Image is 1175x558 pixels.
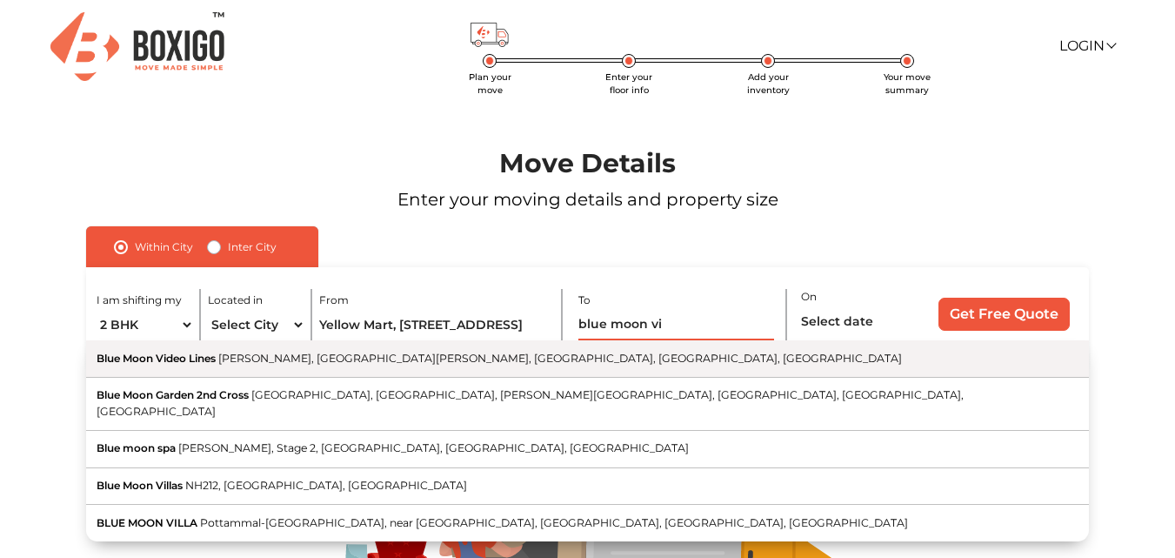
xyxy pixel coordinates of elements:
[801,306,917,337] input: Select date
[200,516,908,529] span: Pottammal-[GEOGRAPHIC_DATA], near [GEOGRAPHIC_DATA], [GEOGRAPHIC_DATA], [GEOGRAPHIC_DATA], [GEOGR...
[97,516,197,529] span: BLUE MOON VILLA
[86,505,1088,541] button: BLUE MOON VILLAPottammal-[GEOGRAPHIC_DATA], near [GEOGRAPHIC_DATA], [GEOGRAPHIC_DATA], [GEOGRAPHI...
[135,237,193,258] label: Within City
[97,388,964,418] span: [GEOGRAPHIC_DATA], [GEOGRAPHIC_DATA], [PERSON_NAME][GEOGRAPHIC_DATA], [GEOGRAPHIC_DATA], [GEOGRAP...
[1059,37,1115,54] a: Login
[97,388,249,401] span: Blue Moon Garden 2nd Cross
[97,352,216,365] span: Blue Moon Video Lines
[47,148,1128,179] h1: Move Details
[578,292,591,308] label: To
[86,378,1088,431] button: Blue Moon Garden 2nd Cross[GEOGRAPHIC_DATA], [GEOGRAPHIC_DATA], [PERSON_NAME][GEOGRAPHIC_DATA], [...
[86,431,1088,468] button: Blue moon spa[PERSON_NAME], Stage 2, [GEOGRAPHIC_DATA], [GEOGRAPHIC_DATA], [GEOGRAPHIC_DATA]
[97,441,176,454] span: Blue moon spa
[822,337,875,355] label: Is flexible?
[97,292,182,308] label: I am shifting my
[185,479,467,492] span: NH212, [GEOGRAPHIC_DATA], [GEOGRAPHIC_DATA]
[86,340,1088,378] button: Blue Moon Video Lines[PERSON_NAME], [GEOGRAPHIC_DATA][PERSON_NAME], [GEOGRAPHIC_DATA], [GEOGRAPHI...
[747,71,790,96] span: Add your inventory
[884,71,931,96] span: Your move summary
[47,186,1128,212] p: Enter your moving details and property size
[578,310,775,340] input: Locality
[801,289,817,305] label: On
[938,298,1070,331] input: Get Free Quote
[50,12,224,81] img: Boxigo
[469,71,511,96] span: Plan your move
[208,292,263,308] label: Located in
[218,352,902,365] span: [PERSON_NAME], [GEOGRAPHIC_DATA][PERSON_NAME], [GEOGRAPHIC_DATA], [GEOGRAPHIC_DATA], [GEOGRAPHIC_...
[605,71,652,96] span: Enter your floor info
[228,237,277,258] label: Inter City
[319,310,549,340] input: Locality
[178,441,689,454] span: [PERSON_NAME], Stage 2, [GEOGRAPHIC_DATA], [GEOGRAPHIC_DATA], [GEOGRAPHIC_DATA]
[86,468,1088,506] button: Blue Moon VillasNH212, [GEOGRAPHIC_DATA], [GEOGRAPHIC_DATA]
[319,292,349,308] label: From
[97,479,183,492] span: Blue Moon Villas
